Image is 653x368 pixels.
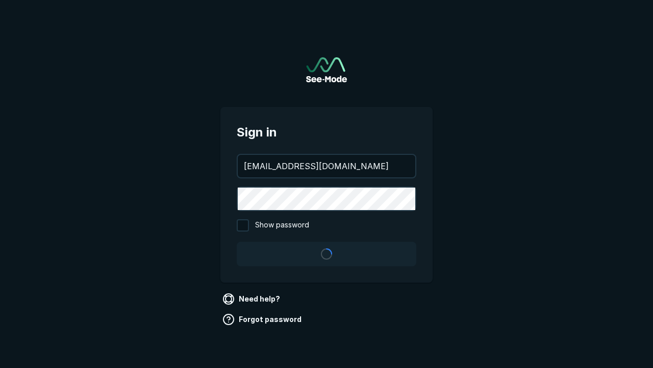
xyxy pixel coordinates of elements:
a: Go to sign in [306,57,347,82]
span: Sign in [237,123,416,142]
img: See-Mode Logo [306,57,347,82]
input: your@email.com [238,155,415,177]
span: Show password [255,219,309,232]
a: Forgot password [220,311,306,328]
a: Need help? [220,291,284,307]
